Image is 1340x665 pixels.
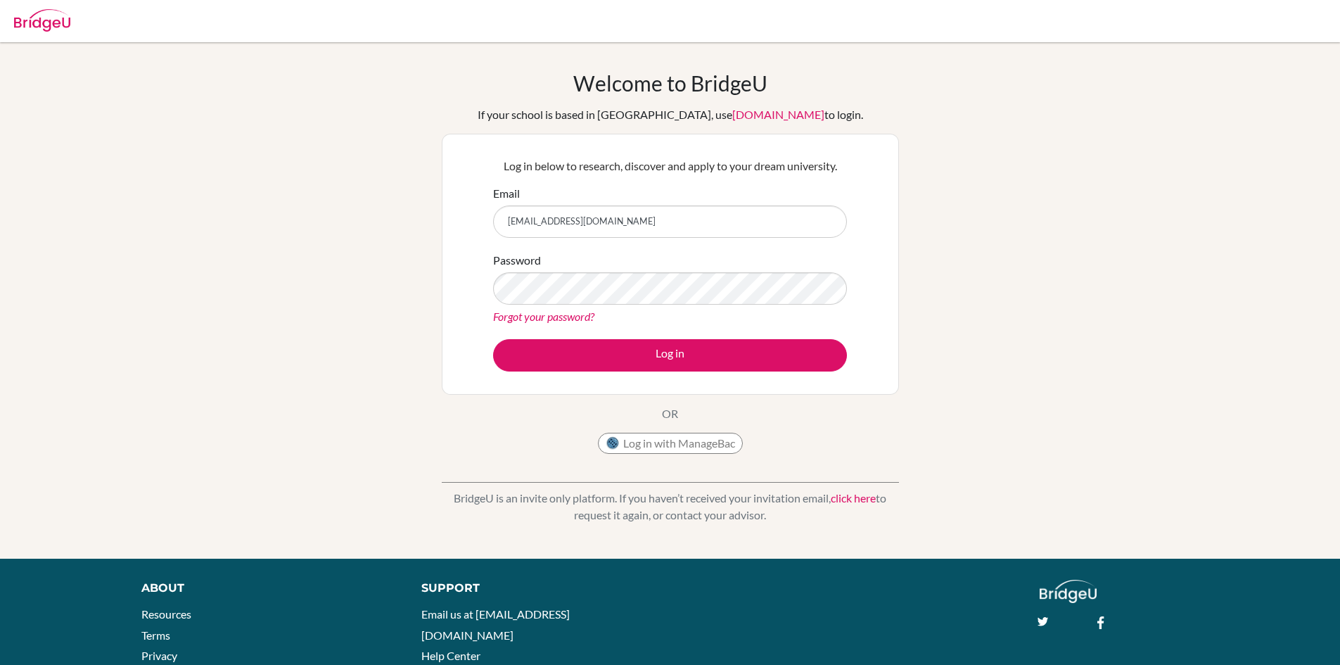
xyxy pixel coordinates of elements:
[598,433,743,454] button: Log in with ManageBac
[442,490,899,524] p: BridgeU is an invite only platform. If you haven’t received your invitation email, to request it ...
[141,649,177,662] a: Privacy
[662,405,678,422] p: OR
[493,310,594,323] a: Forgot your password?
[1040,580,1097,603] img: logo_white@2x-f4f0deed5e89b7ecb1c2cc34c3e3d731f90f0f143d5ea2071677605dd97b5244.png
[831,491,876,505] a: click here
[141,580,390,597] div: About
[141,628,170,642] a: Terms
[493,252,541,269] label: Password
[14,9,70,32] img: Bridge-U
[478,106,863,123] div: If your school is based in [GEOGRAPHIC_DATA], use to login.
[493,339,847,372] button: Log in
[421,580,653,597] div: Support
[732,108,824,121] a: [DOMAIN_NAME]
[573,70,767,96] h1: Welcome to BridgeU
[421,649,480,662] a: Help Center
[141,607,191,621] a: Resources
[421,607,570,642] a: Email us at [EMAIL_ADDRESS][DOMAIN_NAME]
[493,158,847,175] p: Log in below to research, discover and apply to your dream university.
[493,185,520,202] label: Email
